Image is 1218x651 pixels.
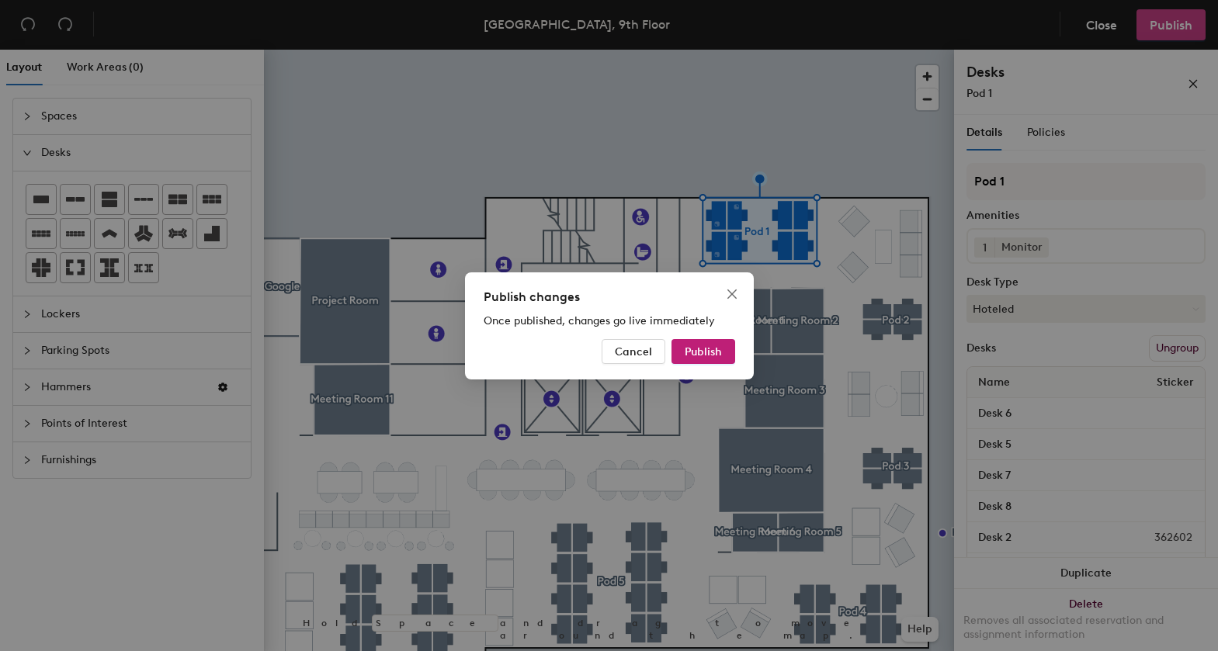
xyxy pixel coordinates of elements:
[602,339,665,364] button: Cancel
[484,288,735,306] div: Publish changes
[671,339,735,364] button: Publish
[726,288,738,300] span: close
[720,282,744,306] button: Close
[720,288,744,300] span: Close
[685,345,722,358] span: Publish
[484,314,715,327] span: Once published, changes go live immediately
[615,345,652,358] span: Cancel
